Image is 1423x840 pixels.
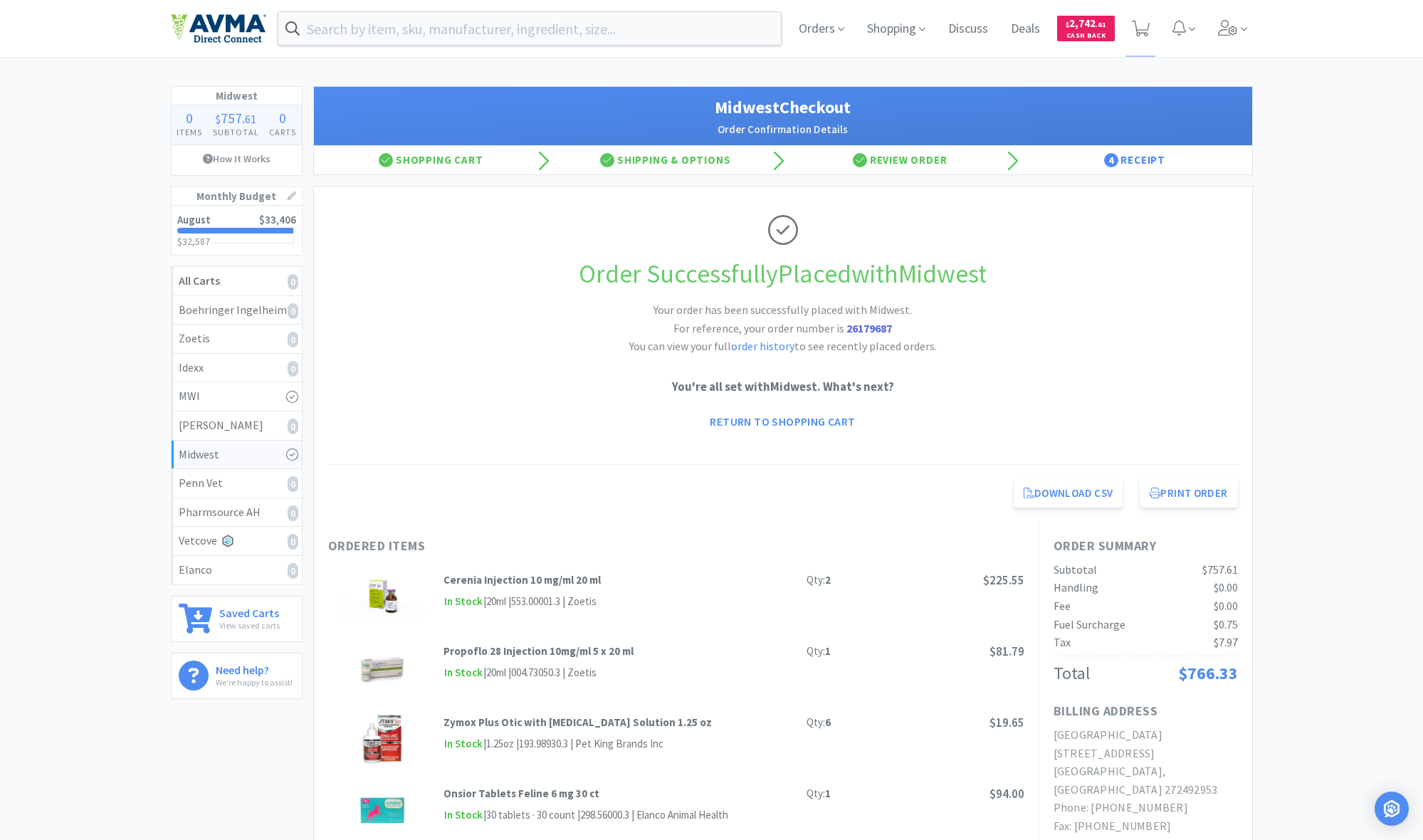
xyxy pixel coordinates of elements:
strong: 26179687 [846,321,892,335]
a: order history [731,339,794,353]
div: Elanco [179,561,295,579]
a: Boehringer Ingelheim0 [172,296,302,325]
strong: Propoflo 28 Injection 10mg/ml 5 x 20 ml [443,644,634,658]
img: f92d2177e9304cbb94d64fb4d22403c6_122914.jpeg [357,643,407,693]
img: e4e33dab9f054f5782a47901c742baa9_102.png [171,14,266,43]
span: 4 [1104,153,1118,167]
span: | 20ml [483,594,506,608]
h2: Phone: [PHONE_NUMBER] [1054,799,1238,817]
span: 0 [186,109,193,127]
span: $0.00 [1214,580,1238,594]
div: Pharmsource AH [179,503,295,522]
div: Shopping Cart [314,146,549,174]
strong: 1 [825,787,831,800]
strong: 2 [825,573,831,587]
h4: Subtotal [207,125,264,139]
a: Penn Vet0 [172,469,302,498]
i: 0 [288,534,298,550]
span: | 30 tablets · 30 count [483,808,575,821]
div: | 553.00001.3 | Zoetis [506,593,597,610]
div: Tax [1054,634,1071,652]
div: | 298.56000.3 | Elanco Animal Health [575,807,728,824]
div: Subtotal [1054,561,1097,579]
div: Fuel Surcharge [1054,616,1125,634]
strong: All Carts [179,273,220,288]
h4: Items [172,125,208,139]
span: 2,742 [1066,16,1106,30]
div: | 193.98930.3 | Pet King Brands Inc [514,735,663,752]
img: fc370abb5eab4682959a0d8fd537c343_540634.jpeg [338,572,427,621]
i: 0 [288,476,298,492]
span: $7.97 [1214,635,1238,649]
div: Zoetis [179,330,295,348]
p: We're happy to assist! [216,676,293,689]
span: $0.75 [1214,617,1238,631]
span: | 1.25oz [483,737,514,750]
h6: Need help? [216,661,293,676]
h1: Ordered Items [328,536,755,557]
img: 5021b74889084f6eb78ae67f077a4fab_153998.jpeg [357,785,407,835]
span: $94.00 [989,786,1024,802]
span: 757 [221,109,242,127]
div: Qty: [807,572,831,589]
strong: Onsior Tablets Feline 6 mg 30 ct [443,787,599,800]
span: 0 [279,109,286,127]
span: In Stock [443,735,483,753]
h2: Order Confirmation Details [328,121,1238,138]
span: $33,406 [259,213,296,226]
a: [PERSON_NAME]0 [172,411,302,441]
div: Open Intercom Messenger [1375,792,1409,826]
i: 0 [288,419,298,434]
span: $19.65 [989,715,1024,730]
div: Penn Vet [179,474,295,493]
div: Vetcove [179,532,295,550]
i: 0 [288,303,298,319]
a: Elanco0 [172,556,302,584]
img: a26f99981d2844159c9c4c124b0dd1f2_112834.jpeg [357,714,407,764]
div: Total [1054,660,1090,687]
div: Review Order [783,146,1018,174]
div: Qty: [807,643,831,660]
h1: Billing Address [1054,701,1158,722]
h2: [STREET_ADDRESS] [1054,745,1238,763]
a: Deals [1005,23,1046,36]
a: Zoetis0 [172,325,302,354]
div: Qty: [807,785,831,802]
h1: Midwest [172,87,302,105]
div: Midwest [179,446,295,464]
div: Handling [1054,579,1098,597]
div: | 004.73050.3 | Zoetis [506,664,597,681]
a: Idexx0 [172,354,302,383]
span: In Stock [443,664,483,682]
h1: Monthly Budget [172,187,302,206]
span: In Stock [443,593,483,611]
a: Return to Shopping Cart [700,407,865,436]
span: $225.55 [983,572,1024,588]
span: $ [216,112,221,126]
div: Qty: [807,714,831,731]
div: Receipt [1017,146,1252,174]
p: View saved carts [219,619,280,632]
div: MWI [179,387,295,406]
a: MWI [172,382,302,411]
h6: Saved Carts [219,604,280,619]
div: [PERSON_NAME] [179,416,295,435]
h2: Fax: [PHONE_NUMBER] [1054,817,1238,836]
span: In Stock [443,807,483,824]
h1: Midwest Checkout [328,94,1238,121]
span: $ [1066,20,1069,29]
a: Saved CartsView saved carts [171,596,303,642]
button: Print Order [1140,479,1237,508]
h1: Order Successfully Placed with Midwest [328,253,1238,295]
a: $2,742.61Cash Back [1057,9,1115,48]
span: $32,587 [177,235,210,248]
i: 0 [288,332,298,347]
i: 0 [288,274,298,290]
input: Search by item, sku, manufacturer, ingredient, size... [278,12,782,45]
p: You're all set with Midwest . What's next? [328,377,1238,397]
h2: Your order has been successfully placed with Midwest. You can view your full to see recently plac... [569,301,997,356]
a: Vetcove0 [172,527,302,556]
strong: 6 [825,715,831,729]
div: . [207,111,264,125]
h2: [GEOGRAPHIC_DATA] [1054,726,1238,745]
